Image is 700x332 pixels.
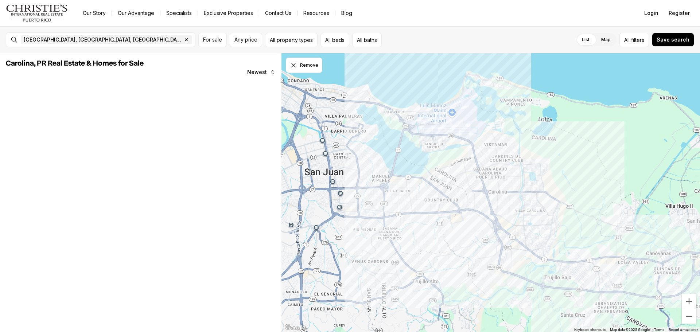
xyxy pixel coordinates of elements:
[669,328,698,332] a: Report a map error
[576,33,595,46] label: List
[619,33,649,47] button: Allfilters
[265,33,318,47] button: All property types
[644,10,658,16] span: Login
[297,8,335,18] a: Resources
[657,37,689,43] span: Save search
[320,33,349,47] button: All beds
[24,37,182,43] span: [GEOGRAPHIC_DATA], [GEOGRAPHIC_DATA], [GEOGRAPHIC_DATA]
[624,36,630,44] span: All
[230,33,262,47] button: Any price
[198,8,259,18] a: Exclusive Properties
[669,10,690,16] span: Register
[595,33,617,46] label: Map
[259,8,297,18] button: Contact Us
[203,37,222,43] span: For sale
[286,58,322,73] button: Dismiss drawing
[335,8,358,18] a: Blog
[610,328,650,332] span: Map data ©2025 Google
[682,294,696,309] button: Zoom in
[112,8,160,18] a: Our Advantage
[631,36,644,44] span: filters
[352,33,382,47] button: All baths
[243,65,280,79] button: Newest
[640,6,663,20] button: Login
[6,60,144,67] span: Carolina, PR Real Estate & Homes for Sale
[652,33,694,47] button: Save search
[6,4,68,22] img: logo
[664,6,694,20] button: Register
[654,328,664,332] a: Terms (opens in new tab)
[160,8,198,18] a: Specialists
[247,69,267,75] span: Newest
[77,8,112,18] a: Our Story
[198,33,227,47] button: For sale
[234,37,257,43] span: Any price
